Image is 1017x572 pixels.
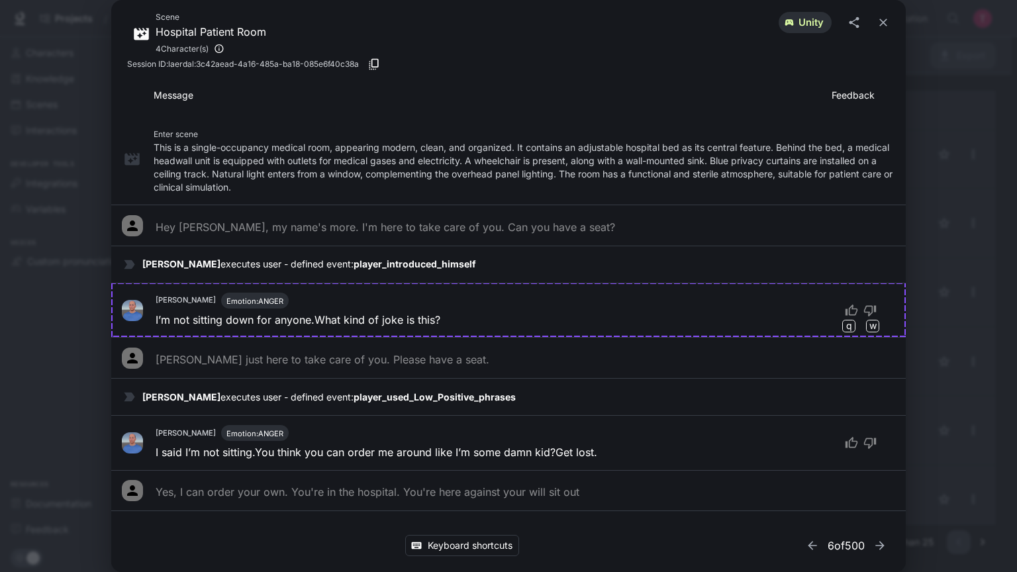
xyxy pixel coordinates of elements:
button: close [871,11,895,34]
span: Scene [156,11,266,24]
button: thumb down [861,431,885,455]
span: Session ID: laerdal:3c42aead-4a16-485a-ba18-085e6f40c38a [127,58,359,71]
p: This is a single-occupancy medical room, appearing modern, clean, and organized. It contains an a... [154,141,895,194]
span: Enter scene [154,129,198,139]
p: w [869,319,877,332]
p: Feedback [832,89,895,102]
p: 6 of 500 [828,538,865,553]
div: avatar image[PERSON_NAME]Emotion:ANGERI’m not sitting down for anyone.What kind of joke is this?t... [111,283,906,338]
p: q [846,319,852,332]
span: Emotion: ANGER [226,429,283,438]
p: executes user - defined event: [142,258,895,271]
p: Message [154,89,832,102]
img: avatar image [122,432,143,453]
img: avatar image [122,300,143,321]
button: thumb up [837,431,861,455]
p: Hey [PERSON_NAME], my name's more. I'm here to take care of you. Can you have a seat? [156,219,615,235]
span: unity [791,16,832,30]
div: avatar image[PERSON_NAME]Emotion:ANGERI said I’m not sitting.You think you can order me around li... [111,415,906,470]
p: I said I’m not sitting. You think you can order me around like I’m some damn kid? Get lost. [156,444,597,460]
button: Keyboard shortcuts [405,535,519,557]
span: Emotion: ANGER [226,297,283,306]
h6: [PERSON_NAME] [156,428,216,440]
strong: player_introduced_himself [354,258,476,269]
p: [PERSON_NAME] just here to take care of you. Please have a seat. [156,352,489,367]
button: share [842,11,866,34]
p: I’m not sitting down for anyone. What kind of joke is this? [156,312,440,328]
strong: player_used_Low_Positive_phrases [354,391,516,403]
button: thumb down [861,299,885,322]
p: Yes, I can order your own. You're in the hospital. You're here against your will sit out [156,484,579,500]
div: James Turner, Monique Turner, James Test, James Turner (copy) [156,40,266,58]
p: Hospital Patient Room [156,24,266,40]
h6: [PERSON_NAME] [156,295,216,307]
p: executes user - defined event: [142,391,895,404]
button: thumb up [837,299,861,322]
strong: [PERSON_NAME] [142,391,220,403]
span: 4 Character(s) [156,42,209,56]
strong: [PERSON_NAME] [142,258,220,269]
